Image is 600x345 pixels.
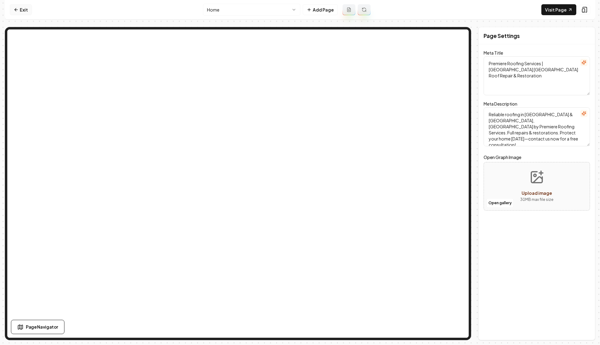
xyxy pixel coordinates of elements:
h2: Page Settings [484,32,520,40]
span: Page Navigator [26,324,58,330]
button: Add Page [303,4,338,15]
span: Upload image [522,190,552,196]
label: Meta Title [484,50,503,56]
button: Page Navigator [11,320,64,334]
button: Upload image [515,165,558,208]
label: Meta Description [484,101,517,107]
a: Exit [10,4,32,15]
p: 30 MB max file size [520,197,553,203]
button: Regenerate page [358,4,371,15]
button: Add admin page prompt [343,4,355,15]
label: Open Graph Image [484,154,590,161]
button: Open gallery [486,198,514,208]
a: Visit Page [541,4,576,15]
